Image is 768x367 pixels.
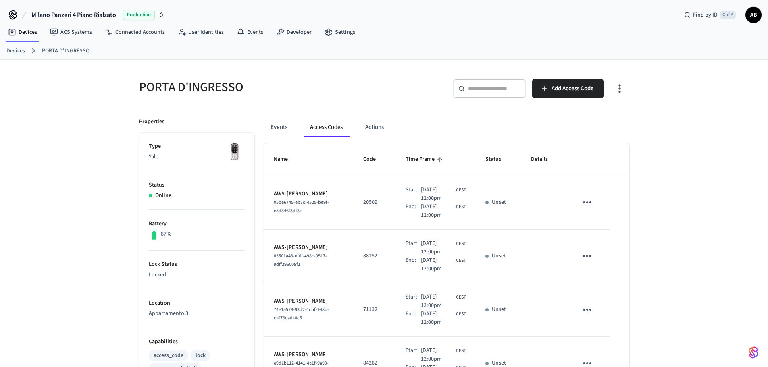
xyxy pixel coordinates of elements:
[2,25,44,39] a: Devices
[693,11,718,19] span: Find by ID
[749,346,758,359] img: SeamLogoGradient.69752ec5.svg
[149,153,245,161] p: Yale
[274,350,344,359] p: AWS-[PERSON_NAME]
[421,203,454,220] span: [DATE] 12:00pm
[678,8,742,22] div: Find by IDCtrl K
[225,142,245,162] img: Yale Assure Touchscreen Wifi Smart Lock, Satin Nickel, Front
[363,305,386,314] p: 71132
[406,203,421,220] div: End:
[532,79,604,98] button: Add Access Code
[456,311,466,318] span: CEST
[421,293,466,310] div: Europe/Rome
[363,153,386,166] span: Code
[485,153,512,166] span: Status
[406,346,421,363] div: Start:
[6,47,25,55] a: Devices
[154,351,183,360] div: access_code
[149,142,245,151] p: Type
[274,253,327,268] span: 83501a43-ef6f-498c-9517-9dff396008f1
[406,293,421,310] div: Start:
[456,257,466,264] span: CEST
[421,256,454,273] span: [DATE] 12:00pm
[363,252,386,260] p: 88152
[196,351,206,360] div: lock
[274,199,329,214] span: 05be6745-eb7c-4525-be9f-e5d346f3df3c
[421,310,466,327] div: Europe/Rome
[406,310,421,327] div: End:
[456,187,466,194] span: CEST
[44,25,98,39] a: ACS Systems
[421,256,466,273] div: Europe/Rome
[149,260,245,269] p: Lock Status
[42,47,89,55] a: PORTA D'INGRESSO
[456,347,466,355] span: CEST
[123,10,155,20] span: Production
[161,230,171,238] p: 87%
[406,239,421,256] div: Start:
[421,346,454,363] span: [DATE] 12:00pm
[745,7,762,23] button: AB
[171,25,230,39] a: User Identities
[421,186,454,203] span: [DATE] 12:00pm
[421,203,466,220] div: Europe/Rome
[149,309,245,318] p: Appartamento 3
[406,256,421,273] div: End:
[270,25,318,39] a: Developer
[274,306,329,321] span: 74e1a578-93d2-4cbf-948b-caf76ca6a8c5
[406,153,445,166] span: Time Frame
[274,243,344,252] p: AWS-[PERSON_NAME]
[155,191,171,200] p: Online
[98,25,171,39] a: Connected Accounts
[149,338,245,346] p: Capabilities
[149,299,245,307] p: Location
[492,198,506,207] p: Unset
[230,25,270,39] a: Events
[274,153,298,166] span: Name
[363,198,386,207] p: 20509
[31,10,116,20] span: Milano Panzeri 4 Piano Rialzato
[531,153,558,166] span: Details
[318,25,362,39] a: Settings
[746,8,761,22] span: AB
[421,186,466,203] div: Europe/Rome
[456,294,466,301] span: CEST
[274,190,344,198] p: AWS-[PERSON_NAME]
[421,239,454,256] span: [DATE] 12:00pm
[149,181,245,189] p: Status
[274,297,344,305] p: AWS-[PERSON_NAME]
[492,305,506,314] p: Unset
[359,118,390,137] button: Actions
[492,252,506,260] p: Unset
[149,220,245,228] p: Battery
[456,240,466,247] span: CEST
[149,271,245,279] p: Locked
[421,293,454,310] span: [DATE] 12:00pm
[264,118,629,137] div: ant example
[421,310,454,327] span: [DATE] 12:00pm
[720,11,736,19] span: Ctrl K
[456,203,466,211] span: CEST
[139,79,379,95] h5: PORTA D'INGRESSO
[421,346,466,363] div: Europe/Rome
[406,186,421,203] div: Start:
[552,83,594,94] span: Add Access Code
[264,118,294,137] button: Events
[421,239,466,256] div: Europe/Rome
[304,118,349,137] button: Access Codes
[139,118,164,126] p: Properties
